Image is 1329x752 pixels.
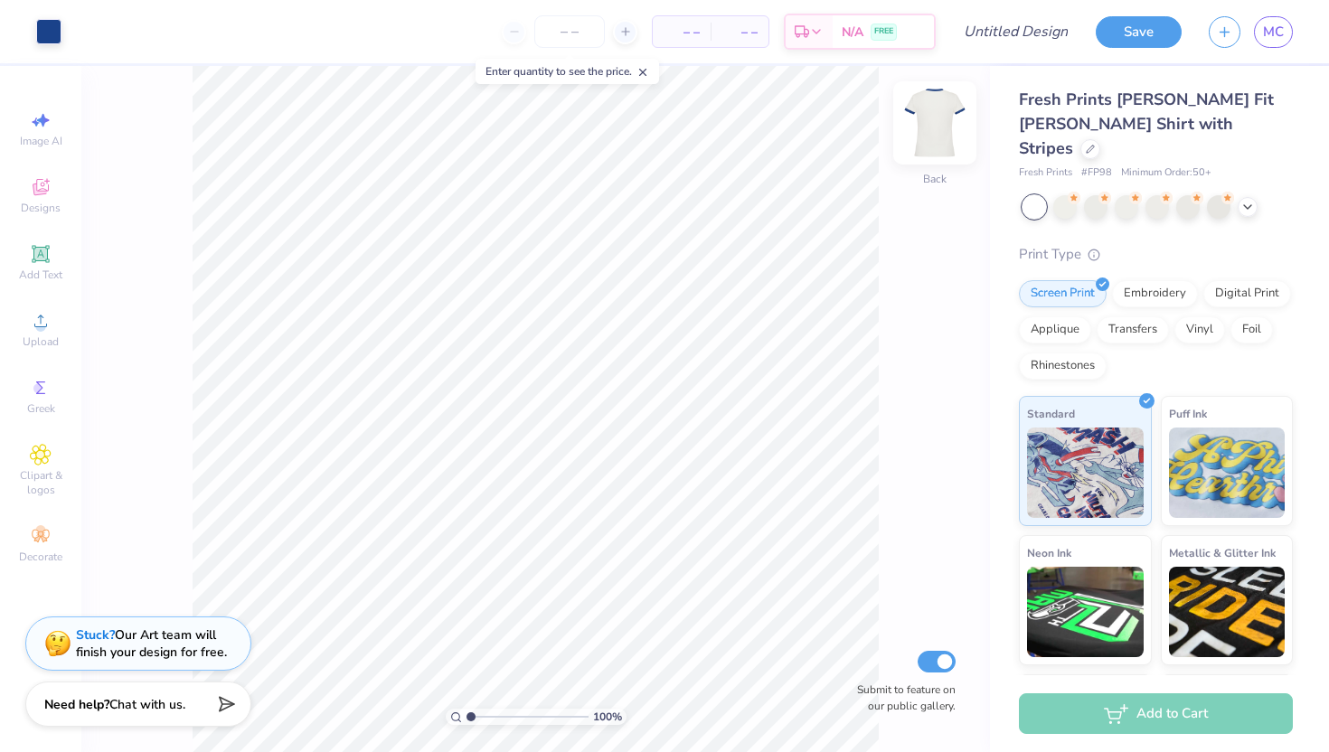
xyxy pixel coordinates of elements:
[27,401,55,416] span: Greek
[1019,244,1293,265] div: Print Type
[476,59,659,84] div: Enter quantity to see the price.
[1097,316,1169,343] div: Transfers
[1112,280,1198,307] div: Embroidery
[1019,352,1107,380] div: Rhinestones
[847,681,956,714] label: Submit to feature on our public gallery.
[109,696,185,713] span: Chat with us.
[1019,165,1072,181] span: Fresh Prints
[1169,428,1286,518] img: Puff Ink
[1027,428,1144,518] img: Standard
[44,696,109,713] strong: Need help?
[1027,567,1144,657] img: Neon Ink
[20,134,62,148] span: Image AI
[19,550,62,564] span: Decorate
[664,23,700,42] span: – –
[21,201,61,215] span: Designs
[23,334,59,349] span: Upload
[1081,165,1112,181] span: # FP98
[19,268,62,282] span: Add Text
[1027,404,1075,423] span: Standard
[842,23,863,42] span: N/A
[593,709,622,725] span: 100 %
[1254,16,1293,48] a: MC
[9,468,72,497] span: Clipart & logos
[899,87,971,159] img: Back
[1174,316,1225,343] div: Vinyl
[949,14,1082,50] input: Untitled Design
[1096,16,1182,48] button: Save
[1230,316,1273,343] div: Foil
[1203,280,1291,307] div: Digital Print
[1027,543,1071,562] span: Neon Ink
[874,25,893,38] span: FREE
[534,15,605,48] input: – –
[1169,543,1276,562] span: Metallic & Glitter Ink
[1263,22,1284,42] span: MC
[76,626,227,661] div: Our Art team will finish your design for free.
[1169,567,1286,657] img: Metallic & Glitter Ink
[1019,280,1107,307] div: Screen Print
[1121,165,1211,181] span: Minimum Order: 50 +
[1019,89,1274,159] span: Fresh Prints [PERSON_NAME] Fit [PERSON_NAME] Shirt with Stripes
[923,171,947,187] div: Back
[721,23,758,42] span: – –
[1169,404,1207,423] span: Puff Ink
[76,626,115,644] strong: Stuck?
[1019,316,1091,343] div: Applique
